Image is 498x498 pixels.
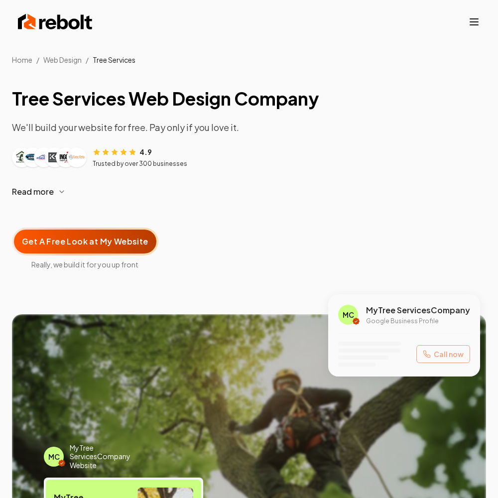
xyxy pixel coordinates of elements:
[58,149,74,165] img: Customer logo 5
[43,55,82,64] span: Web Design
[18,12,93,32] img: Rebolt Logo
[93,146,152,157] div: Rating: 4.9 out of 5 stars
[12,55,32,64] a: Home
[12,259,158,269] span: Really, we build it for you up front
[70,444,150,470] span: My Tree Services Company Website
[12,121,486,134] p: We'll build your website for free. Pay only if you love it.
[48,452,60,462] span: MC
[343,310,354,320] span: MC
[468,16,480,28] button: Toggle mobile menu
[22,236,148,248] span: Get A Free Look at My Website
[12,228,158,255] button: Get A Free Look at My Website
[14,149,30,165] img: Customer logo 1
[12,186,54,198] span: Read more
[12,212,158,269] a: Get A Free Look at My WebsiteReally, we build it for you up front
[12,147,87,167] div: Customer logos
[366,317,470,325] p: Google Business Profile
[36,149,52,165] img: Customer logo 3
[25,149,41,165] img: Customer logo 2
[12,89,486,109] h1: Tree Services Web Design Company
[12,146,486,168] article: Customer reviews
[93,55,135,64] span: Tree Services
[69,149,85,165] img: Customer logo 6
[139,147,152,157] span: 4.9
[36,55,39,65] li: /
[12,180,486,204] button: Read more
[47,149,63,165] img: Customer logo 4
[366,304,470,316] span: My Tree Services Company
[93,160,187,168] p: Trusted by over 300 businesses
[86,55,89,65] li: /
